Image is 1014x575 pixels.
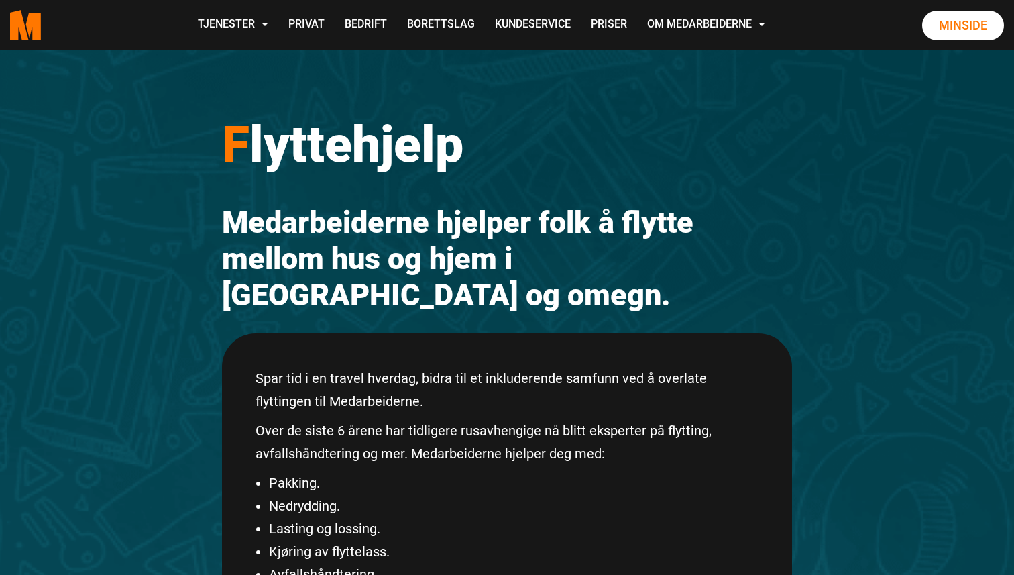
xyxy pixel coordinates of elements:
h1: lyttehjelp [222,114,792,174]
p: Over de siste 6 årene har tidligere rusavhengige nå blitt eksperter på flytting, avfallshåndterin... [256,419,758,465]
a: Tjenester [188,1,278,49]
a: Om Medarbeiderne [637,1,775,49]
a: Kundeservice [485,1,581,49]
li: Kjøring av flyttelass. [269,540,758,563]
li: Lasting og lossing. [269,517,758,540]
span: F [222,115,249,174]
a: Borettslag [397,1,485,49]
a: Priser [581,1,637,49]
a: Privat [278,1,335,49]
p: Spar tid i en travel hverdag, bidra til et inkluderende samfunn ved å overlate flyttingen til Med... [256,367,758,413]
li: Pakking. [269,472,758,494]
h2: Medarbeiderne hjelper folk å flytte mellom hus og hjem i [GEOGRAPHIC_DATA] og omegn. [222,205,792,313]
a: Minside [922,11,1004,40]
a: Bedrift [335,1,397,49]
li: Nedrydding. [269,494,758,517]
